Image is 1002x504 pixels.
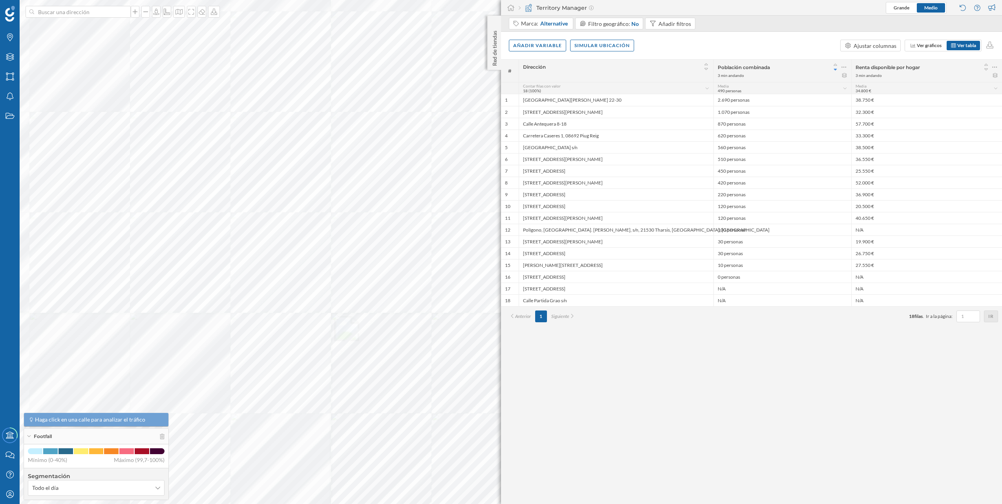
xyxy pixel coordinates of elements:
[519,4,594,12] div: Territory Manager
[505,133,508,139] div: 4
[5,6,15,22] img: Geoblink Logo
[505,68,515,75] span: #
[505,121,508,127] div: 3
[519,259,713,271] div: [PERSON_NAME][STREET_ADDRESS]
[713,212,851,224] div: 120 personas
[856,84,867,88] span: Media
[713,271,851,283] div: 0 personas
[505,168,508,174] div: 7
[851,259,1002,271] div: 27.550 €
[713,259,851,271] div: 10 personas
[713,224,851,236] div: 100 personas
[851,106,1002,118] div: 32.300 €
[851,236,1002,247] div: 19.900 €
[713,247,851,259] div: 30 personas
[519,94,713,106] div: [GEOGRAPHIC_DATA][PERSON_NAME] 22-30
[851,271,1002,283] div: N/A
[505,97,508,103] div: 1
[505,215,510,221] div: 11
[713,188,851,200] div: 220 personas
[894,5,909,11] span: Grande
[505,286,510,292] div: 17
[519,294,713,306] div: Calle Partida Grao s/n
[713,106,851,118] div: 1.070 personas
[917,42,942,48] span: Ver gráficos
[856,73,882,78] div: 3 min andando
[35,416,145,424] span: Haga click en una calle para analizar el tráfico
[851,212,1002,224] div: 40.650 €
[713,283,851,294] div: N/A
[523,64,546,70] span: Dirección
[851,165,1002,177] div: 25.550 €
[658,20,691,28] div: Añadir filtros
[505,203,510,210] div: 10
[523,88,541,93] span: 18 (100%)
[713,177,851,188] div: 420 personas
[519,236,713,247] div: [STREET_ADDRESS][PERSON_NAME]
[718,84,729,88] span: Media
[851,188,1002,200] div: 36.900 €
[505,250,510,257] div: 14
[909,313,914,319] span: 18
[851,130,1002,141] div: 33.300 €
[851,247,1002,259] div: 26.750 €
[32,484,59,492] span: Todo el día
[519,283,713,294] div: [STREET_ADDRESS]
[588,20,630,27] span: Filtro geográfico:
[540,20,568,27] span: Alternative
[28,456,67,464] span: Mínimo (0-40%)
[519,271,713,283] div: [STREET_ADDRESS]
[519,118,713,130] div: Calle Antequera 8-18
[713,94,851,106] div: 2.690 personas
[519,106,713,118] div: [STREET_ADDRESS][PERSON_NAME]
[16,5,44,13] span: Soporte
[713,294,851,306] div: N/A
[505,227,510,233] div: 12
[856,64,920,70] span: Renta disponible por hogar
[505,144,508,151] div: 5
[519,141,713,153] div: [GEOGRAPHIC_DATA] s/n
[505,192,508,198] div: 9
[718,73,744,78] div: 3 min andando
[959,312,978,320] input: 1
[505,274,510,280] div: 16
[713,236,851,247] div: 30 personas
[851,200,1002,212] div: 20.500 €
[713,153,851,165] div: 510 personas
[519,153,713,165] div: [STREET_ADDRESS][PERSON_NAME]
[713,130,851,141] div: 620 personas
[851,283,1002,294] div: N/A
[519,177,713,188] div: [STREET_ADDRESS][PERSON_NAME]
[851,153,1002,165] div: 36.550 €
[851,294,1002,306] div: N/A
[523,84,561,88] span: Contar filas con valor
[957,42,976,48] span: Ver tabla
[521,20,569,27] div: Marca:
[631,20,639,28] div: No
[34,433,52,440] span: Footfall
[519,212,713,224] div: [STREET_ADDRESS][PERSON_NAME]
[851,118,1002,130] div: 57.700 €
[491,27,499,66] p: Red de tiendas
[505,239,510,245] div: 13
[505,156,508,163] div: 6
[718,64,770,70] span: Población combinada
[519,165,713,177] div: [STREET_ADDRESS]
[713,200,851,212] div: 120 personas
[519,188,713,200] div: [STREET_ADDRESS]
[525,4,532,12] img: territory-manager.svg
[914,313,923,319] span: filas
[519,200,713,212] div: [STREET_ADDRESS]
[505,180,508,186] div: 8
[856,88,871,93] span: 34.800 €
[851,141,1002,153] div: 38.500 €
[505,109,508,115] div: 2
[924,5,938,11] span: Medio
[713,165,851,177] div: 450 personas
[505,298,510,304] div: 18
[923,313,924,319] span: .
[519,224,713,236] div: Polígono, [GEOGRAPHIC_DATA]. [PERSON_NAME], s/n, 21530 Tharsis, [GEOGRAPHIC_DATA], [GEOGRAPHIC_DATA]
[851,94,1002,106] div: 38.750 €
[851,177,1002,188] div: 52.000 €
[718,88,741,93] span: 490 personas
